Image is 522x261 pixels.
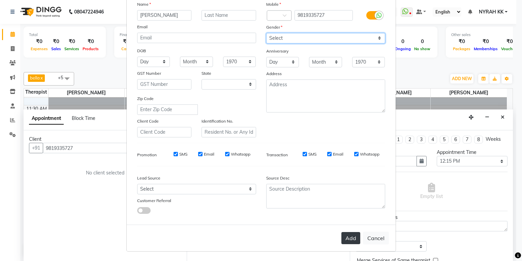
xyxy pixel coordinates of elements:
[333,151,343,157] label: Email
[137,10,192,21] input: First Name
[266,1,281,7] label: Mobile
[266,24,282,30] label: Gender
[308,151,316,157] label: SMS
[137,1,151,7] label: Name
[295,10,353,21] input: Mobile
[231,151,250,157] label: Whatsapp
[137,118,159,124] label: Client Code
[137,70,161,76] label: GST Number
[137,48,146,54] label: DOB
[137,79,192,90] input: GST Number
[266,71,282,77] label: Address
[137,152,157,158] label: Promotion
[202,127,256,137] input: Resident No. or Any Id
[137,198,171,204] label: Customer Referral
[360,151,379,157] label: Whatsapp
[137,96,154,102] label: Zip Code
[204,151,214,157] label: Email
[202,118,233,124] label: Identification No.
[137,33,256,43] input: Email
[202,10,256,21] input: Last Name
[202,70,211,76] label: State
[266,152,288,158] label: Transaction
[137,127,192,137] input: Client Code
[266,48,288,54] label: Anniversary
[137,24,148,30] label: Email
[137,104,198,115] input: Enter Zip Code
[137,175,160,181] label: Lead Source
[266,175,289,181] label: Source Desc
[341,232,360,244] button: Add
[363,232,389,244] button: Cancel
[179,151,187,157] label: SMS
